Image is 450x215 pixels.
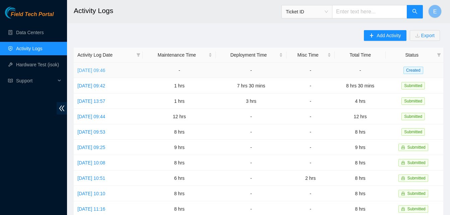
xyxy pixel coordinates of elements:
[143,78,216,93] td: 1 hrs
[407,176,426,181] span: Submitted
[77,51,134,59] span: Activity Log Date
[286,109,335,124] td: -
[401,128,425,136] span: Submitted
[401,161,405,165] span: lock
[216,124,286,140] td: -
[11,11,54,18] span: Field Tech Portal
[401,192,405,196] span: lock
[135,50,142,60] span: filter
[401,97,425,105] span: Submitted
[335,140,386,155] td: 9 hrs
[216,155,286,170] td: -
[335,63,386,78] td: -
[403,67,423,74] span: Created
[16,74,56,87] span: Support
[16,62,59,67] a: Hardware Test (isok)
[57,102,67,115] span: double-left
[412,9,417,15] span: search
[335,78,386,93] td: 8 hrs 30 mins
[216,63,286,78] td: -
[143,186,216,201] td: 8 hrs
[401,145,405,149] span: lock
[216,170,286,186] td: -
[77,145,105,150] a: [DATE] 09:25
[335,124,386,140] td: 8 hrs
[364,30,406,41] button: plusAdd Activity
[143,140,216,155] td: 9 hrs
[77,191,105,196] a: [DATE] 10:10
[143,155,216,170] td: 8 hrs
[407,191,426,196] span: Submitted
[401,176,405,180] span: lock
[286,78,335,93] td: -
[433,7,437,16] span: E
[286,124,335,140] td: -
[143,170,216,186] td: 6 hrs
[143,93,216,109] td: 1 hrs
[401,82,425,89] span: Submitted
[335,170,386,186] td: 8 hrs
[407,160,426,165] span: Submitted
[335,48,386,63] th: Total Time
[16,30,44,35] a: Data Centers
[136,53,140,57] span: filter
[286,186,335,201] td: -
[407,145,426,150] span: Submitted
[335,186,386,201] td: 8 hrs
[286,7,328,17] span: Ticket ID
[377,32,401,39] span: Add Activity
[77,129,105,135] a: [DATE] 09:53
[407,5,423,18] button: search
[335,155,386,170] td: 8 hrs
[216,109,286,124] td: -
[428,5,442,18] button: E
[143,109,216,124] td: 12 hrs
[286,140,335,155] td: -
[389,51,434,59] span: Status
[332,5,407,18] input: Enter text here...
[143,63,216,78] td: -
[286,170,335,186] td: 2 hrs
[216,186,286,201] td: -
[401,207,405,211] span: lock
[216,93,286,109] td: 3 hrs
[335,93,386,109] td: 4 hrs
[77,83,105,88] a: [DATE] 09:42
[77,160,105,165] a: [DATE] 10:08
[77,114,105,119] a: [DATE] 09:44
[216,78,286,93] td: 7 hrs 30 mins
[77,175,105,181] a: [DATE] 10:51
[286,63,335,78] td: -
[216,140,286,155] td: -
[437,53,441,57] span: filter
[335,109,386,124] td: 12 hrs
[436,50,442,60] span: filter
[286,155,335,170] td: -
[407,207,426,211] span: Submitted
[401,113,425,120] span: Submitted
[5,7,34,18] img: Akamai Technologies
[286,93,335,109] td: -
[369,33,374,39] span: plus
[77,68,105,73] a: [DATE] 09:46
[8,78,13,83] span: read
[77,98,105,104] a: [DATE] 13:57
[77,206,105,212] a: [DATE] 11:16
[16,46,43,51] a: Activity Logs
[410,30,440,41] button: downloadExport
[5,12,54,21] a: Akamai TechnologiesField Tech Portal
[143,124,216,140] td: 8 hrs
